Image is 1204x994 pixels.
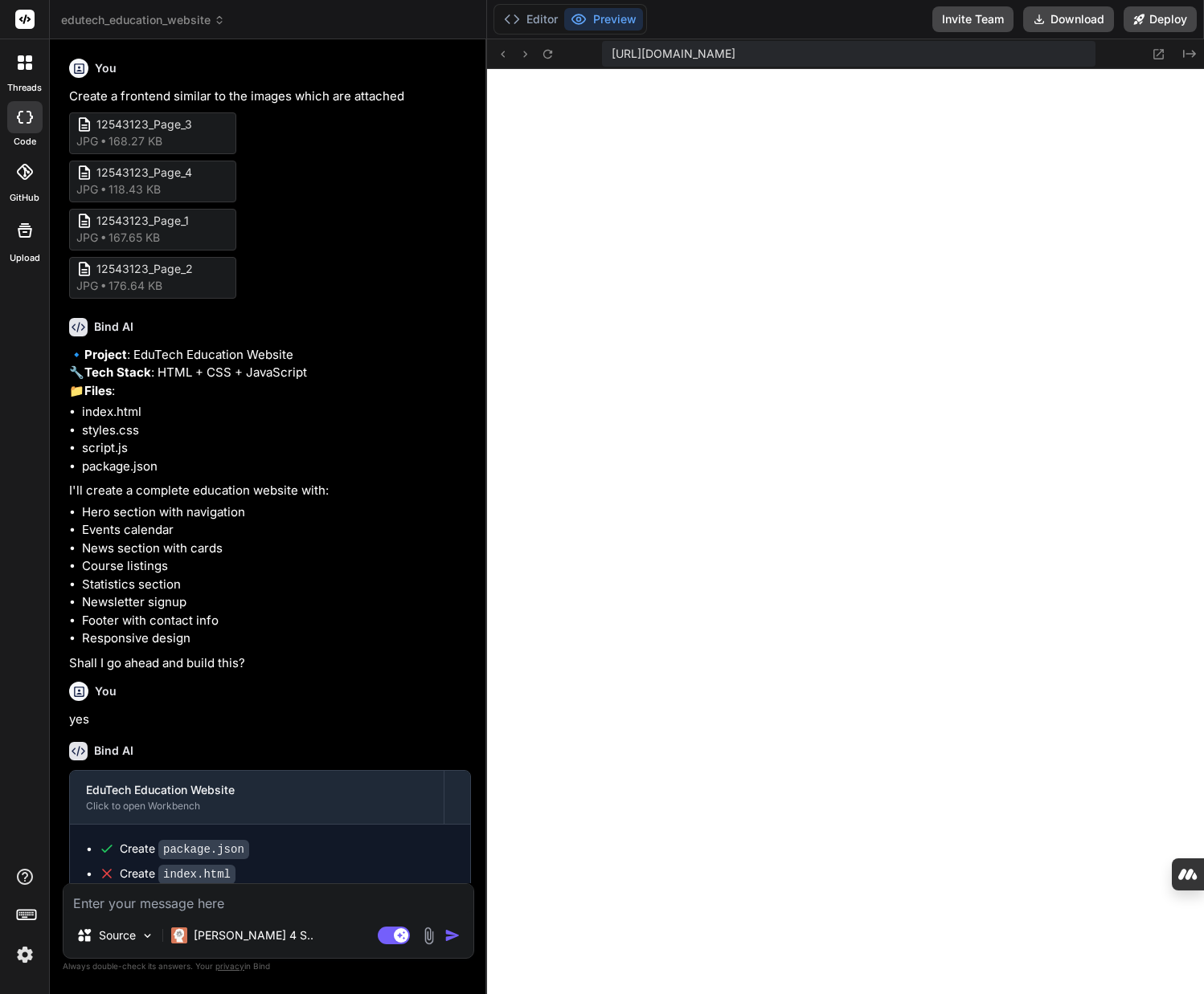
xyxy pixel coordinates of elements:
p: I'll create a complete education website with: [69,482,471,500]
p: yes [69,711,471,729]
li: News section with cards [82,540,471,558]
strong: Project [84,347,127,362]
li: index.html [82,403,471,422]
span: jpg [76,230,98,246]
li: package.json [82,458,471,476]
p: [PERSON_NAME] 4 S.. [194,927,313,943]
div: EduTech Education Website [86,782,428,798]
div: Click to open Workbench [86,800,428,813]
span: [URL][DOMAIN_NAME] [612,46,735,62]
span: 12543123_Page_1 [96,213,225,230]
p: Source [99,927,136,943]
li: Hero section with navigation [82,503,471,522]
span: 118.43 KB [109,181,161,198]
code: package.json [158,840,249,859]
img: Pick Models [141,929,154,943]
li: Statistics section [82,576,471,594]
span: jpg [76,278,98,294]
button: Preview [564,8,643,31]
span: 12543123_Page_2 [96,261,225,278]
h6: Bind AI [94,743,133,759]
label: code [14,135,36,149]
li: Footer with contact info [82,612,471,630]
label: threads [7,81,42,95]
li: script.js [82,439,471,458]
span: jpg [76,181,98,198]
span: 12543123_Page_3 [96,116,225,133]
img: settings [11,941,39,968]
li: Newsletter signup [82,593,471,612]
li: styles.css [82,422,471,440]
img: attachment [420,927,438,945]
span: 12543123_Page_4 [96,165,225,181]
p: Shall I go ahead and build this? [69,654,471,673]
span: edutech_education_website [61,12,225,28]
div: Create [120,841,249,858]
h6: Bind AI [94,319,133,335]
h6: You [95,683,117,699]
span: 168.27 KB [109,133,162,149]
p: Create a frontend similar to the images which are attached [69,88,471,106]
code: index.html [158,865,235,884]
img: icon [444,927,461,943]
span: 176.64 KB [109,278,162,294]
img: Claude 4 Sonnet [171,927,187,943]
div: Create [120,866,235,882]
strong: Files [84,383,112,398]
button: EduTech Education WebsiteClick to open Workbench [70,771,444,824]
li: Events calendar [82,521,471,540]
label: GitHub [10,191,39,205]
span: privacy [215,961,244,971]
li: Course listings [82,557,471,576]
p: 🔹 : EduTech Education Website 🔧 : HTML + CSS + JavaScript 📁 : [69,346,471,401]
span: 167.65 KB [109,230,160,246]
iframe: Preview [487,69,1204,994]
button: Download [1023,6,1114,32]
p: Always double-check its answers. Your in Bind [63,959,474,974]
button: Deploy [1124,6,1197,32]
button: Editor [498,8,564,31]
h6: You [95,60,117,76]
strong: Tech Stack [84,365,151,380]
button: Invite Team [932,6,1014,32]
span: jpg [76,133,98,149]
li: Responsive design [82,629,471,648]
label: Upload [10,251,40,265]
